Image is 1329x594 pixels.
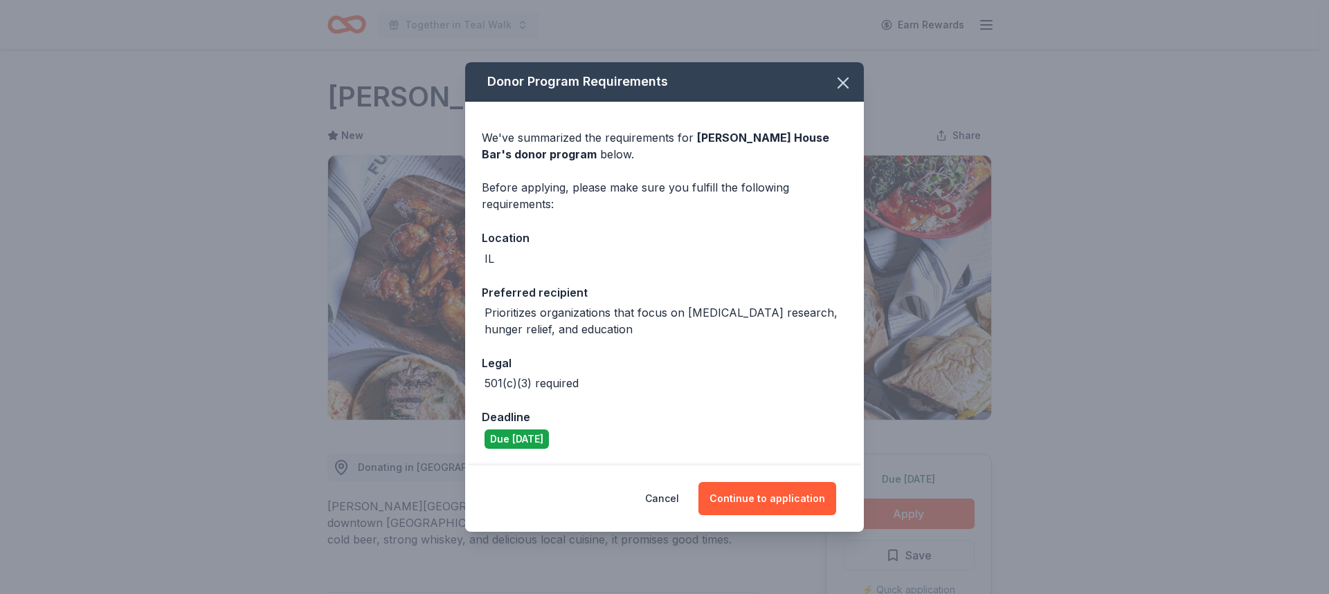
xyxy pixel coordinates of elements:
div: We've summarized the requirements for below. [482,129,847,163]
div: Deadline [482,408,847,426]
div: Location [482,229,847,247]
div: Before applying, please make sure you fulfill the following requirements: [482,179,847,212]
div: Due [DATE] [485,429,549,449]
div: 501(c)(3) required [485,375,579,391]
div: IL [485,250,494,267]
div: Donor Program Requirements [465,62,864,102]
button: Continue to application [698,482,836,515]
div: Prioritizes organizations that focus on [MEDICAL_DATA] research, hunger relief, and education [485,304,847,337]
button: Cancel [645,482,679,515]
div: Legal [482,354,847,372]
div: Preferred recipient [482,284,847,301]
